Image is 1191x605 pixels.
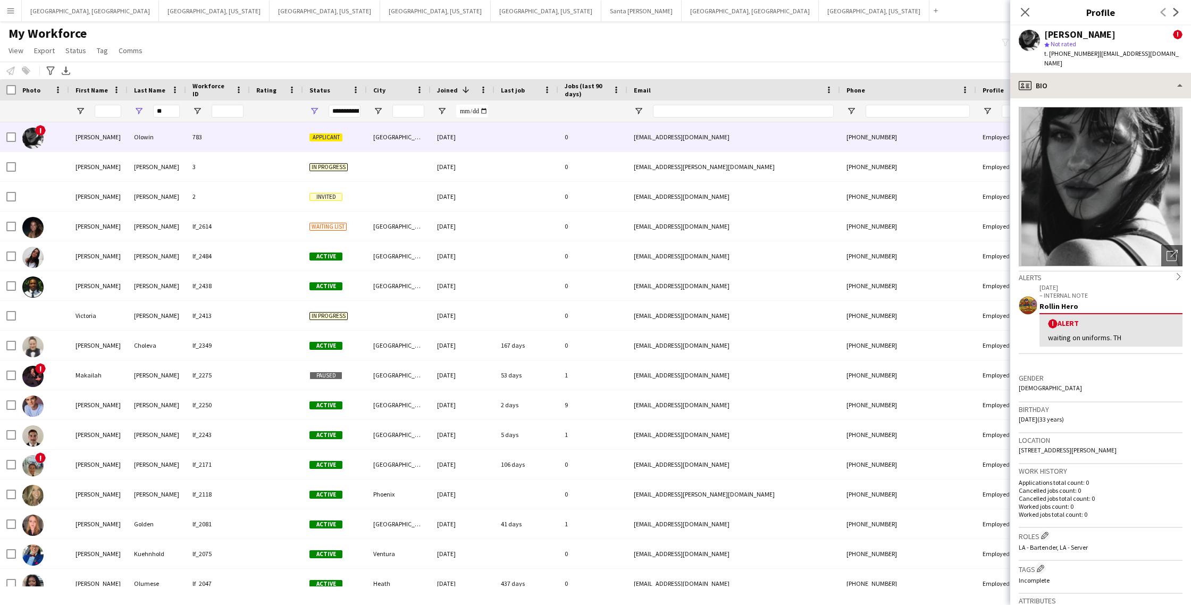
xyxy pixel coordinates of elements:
[558,420,627,449] div: 1
[270,1,380,21] button: [GEOGRAPHIC_DATA], [US_STATE]
[1019,415,1064,423] span: [DATE] (33 years)
[309,106,319,116] button: Open Filter Menu
[192,82,231,98] span: Workforce ID
[69,331,128,360] div: [PERSON_NAME]
[22,128,44,149] img: Taylor Olowin
[367,390,431,419] div: [GEOGRAPHIC_DATA]
[840,182,976,211] div: [PHONE_NUMBER]
[431,360,494,390] div: [DATE]
[309,491,342,499] span: Active
[634,86,651,94] span: Email
[431,569,494,598] div: [DATE]
[309,342,342,350] span: Active
[558,539,627,568] div: 0
[1019,563,1182,574] h3: Tags
[128,152,186,181] div: [PERSON_NAME]
[494,390,558,419] div: 2 days
[627,539,840,568] div: [EMAIL_ADDRESS][DOMAIN_NAME]
[1010,73,1191,98] div: Bio
[309,312,348,320] span: In progress
[819,1,929,21] button: [GEOGRAPHIC_DATA], [US_STATE]
[9,26,87,41] span: My Workforce
[69,509,128,539] div: [PERSON_NAME]
[186,331,250,360] div: lf_2349
[69,390,128,419] div: [PERSON_NAME]
[373,106,383,116] button: Open Filter Menu
[627,271,840,300] div: [EMAIL_ADDRESS][DOMAIN_NAME]
[367,450,431,479] div: [GEOGRAPHIC_DATA]
[1039,291,1182,299] p: – INTERNAL NOTE
[186,301,250,330] div: lf_2413
[840,271,976,300] div: [PHONE_NUMBER]
[501,86,525,94] span: Last job
[558,271,627,300] div: 0
[76,86,108,94] span: First Name
[840,450,976,479] div: [PHONE_NUMBER]
[494,569,558,598] div: 437 days
[192,106,202,116] button: Open Filter Menu
[976,539,1044,568] div: Employed Crew
[186,122,250,152] div: 783
[367,569,431,598] div: Heath
[558,360,627,390] div: 1
[840,212,976,241] div: [PHONE_NUMBER]
[69,122,128,152] div: [PERSON_NAME]
[367,480,431,509] div: Phoenix
[1173,30,1182,39] span: !
[128,241,186,271] div: [PERSON_NAME]
[431,212,494,241] div: [DATE]
[30,44,59,57] a: Export
[627,122,840,152] div: [EMAIL_ADDRESS][DOMAIN_NAME]
[1019,446,1117,454] span: [STREET_ADDRESS][PERSON_NAME]
[565,82,608,98] span: Jobs (last 90 days)
[128,331,186,360] div: Choleva
[1044,49,1100,57] span: t. [PHONE_NUMBER]
[309,223,347,231] span: Waiting list
[128,480,186,509] div: [PERSON_NAME]
[1019,405,1182,414] h3: Birthday
[456,105,488,117] input: Joined Filter Input
[431,480,494,509] div: [DATE]
[601,1,682,21] button: Santa [PERSON_NAME]
[128,301,186,330] div: [PERSON_NAME]
[309,520,342,528] span: Active
[367,271,431,300] div: [GEOGRAPHIC_DATA]
[128,122,186,152] div: Olowin
[22,485,44,506] img: Brittany Dooley
[558,450,627,479] div: 0
[76,106,85,116] button: Open Filter Menu
[1019,502,1182,510] p: Worked jobs count: 0
[69,241,128,271] div: [PERSON_NAME]
[367,122,431,152] div: [GEOGRAPHIC_DATA]
[431,182,494,211] div: [DATE]
[22,247,44,268] img: Bianca Bartolini
[1019,576,1182,584] p: Incomplete
[627,301,840,330] div: [EMAIL_ADDRESS][DOMAIN_NAME]
[558,390,627,419] div: 9
[431,271,494,300] div: [DATE]
[22,396,44,417] img: Robert Solomon
[128,420,186,449] div: [PERSON_NAME]
[309,193,342,201] span: Invited
[309,431,342,439] span: Active
[186,271,250,300] div: lf_2438
[22,425,44,447] img: Matthew Fresolone
[983,106,992,116] button: Open Filter Menu
[976,331,1044,360] div: Employed Crew
[1019,373,1182,383] h3: Gender
[35,452,46,463] span: !
[134,106,144,116] button: Open Filter Menu
[494,420,558,449] div: 5 days
[1019,478,1182,486] p: Applications total count: 0
[309,86,330,94] span: Status
[367,331,431,360] div: [GEOGRAPHIC_DATA]
[976,152,1044,181] div: Employed Crew
[558,480,627,509] div: 0
[256,86,276,94] span: Rating
[682,1,819,21] button: [GEOGRAPHIC_DATA], [GEOGRAPHIC_DATA]
[128,212,186,241] div: [PERSON_NAME]
[309,461,342,469] span: Active
[1019,494,1182,502] p: Cancelled jobs total count: 0
[627,182,840,211] div: [EMAIL_ADDRESS][DOMAIN_NAME]
[627,241,840,271] div: [EMAIL_ADDRESS][DOMAIN_NAME]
